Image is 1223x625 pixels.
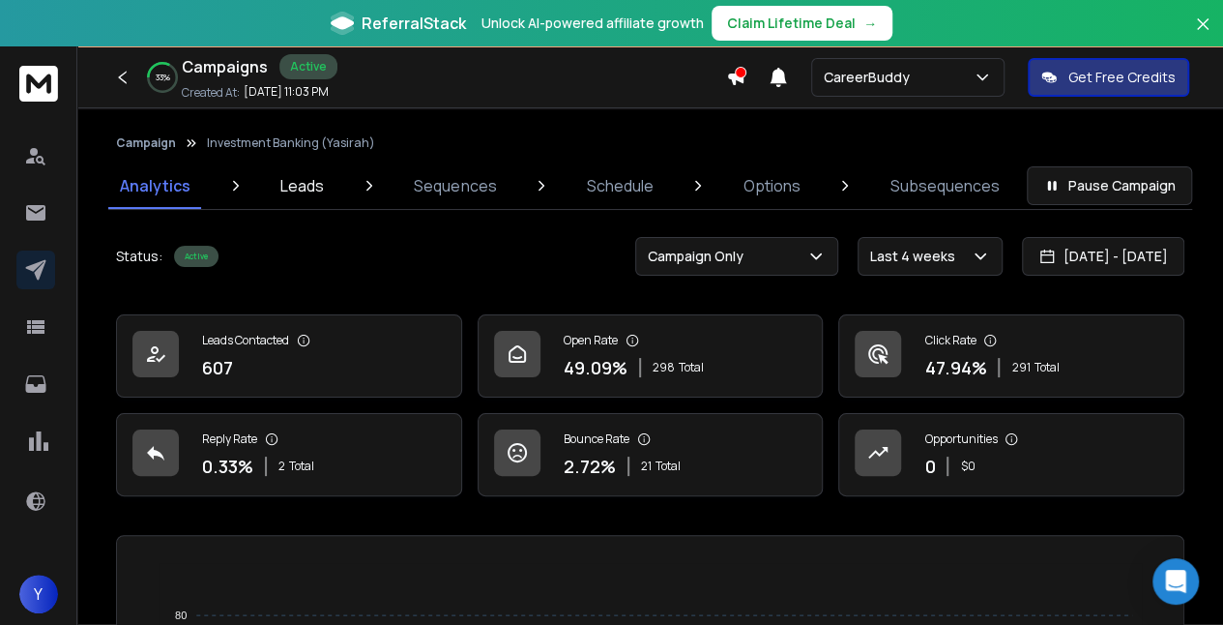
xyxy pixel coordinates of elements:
p: Analytics [120,174,190,197]
a: Analytics [108,163,202,209]
span: 21 [641,459,652,474]
button: Claim Lifetime Deal→ [712,6,892,41]
div: Active [174,246,218,267]
button: [DATE] - [DATE] [1022,237,1184,276]
div: Open Intercom Messenger [1152,558,1199,605]
a: Leads [269,163,335,209]
span: 298 [653,360,675,375]
p: $ 0 [960,459,975,474]
p: 0.33 % [202,453,253,480]
p: Schedule [587,174,654,197]
span: 291 [1011,360,1030,375]
a: Options [732,163,812,209]
button: Campaign [116,135,176,151]
p: Campaign Only [648,247,751,266]
button: Get Free Credits [1028,58,1189,97]
p: Subsequences [890,174,1000,197]
p: 49.09 % [564,354,627,381]
a: Sequences [402,163,508,209]
span: Total [655,459,681,474]
a: Bounce Rate2.72%21Total [478,413,824,496]
p: 33 % [156,72,170,83]
p: Status: [116,247,162,266]
p: 2.72 % [564,453,616,480]
a: Opportunities0$0 [838,413,1184,496]
p: Investment Banking (Yasirah) [207,135,375,151]
p: 0 [924,453,935,480]
span: Total [1034,360,1059,375]
p: Leads Contacted [202,333,289,348]
a: Leads Contacted607 [116,314,462,398]
a: Reply Rate0.33%2Total [116,413,462,496]
span: Total [679,360,704,375]
p: Options [743,174,801,197]
p: Get Free Credits [1068,68,1176,87]
p: Leads [280,174,324,197]
p: Unlock AI-powered affiliate growth [481,14,704,33]
p: Created At: [182,85,240,101]
p: Last 4 weeks [870,247,963,266]
span: Total [289,459,314,474]
button: Pause Campaign [1027,166,1192,205]
div: Active [279,54,337,79]
button: Y [19,575,58,613]
tspan: 80 [175,610,187,621]
p: Opportunities [924,432,997,447]
button: Close banner [1190,12,1215,58]
p: Bounce Rate [564,432,629,447]
p: Open Rate [564,333,618,348]
a: Open Rate49.09%298Total [478,314,824,398]
a: Subsequences [879,163,1011,209]
p: Click Rate [924,333,975,348]
p: [DATE] 11:03 PM [244,84,329,100]
p: 607 [202,354,233,381]
p: Sequences [414,174,496,197]
a: Schedule [575,163,665,209]
span: ReferralStack [362,12,466,35]
a: Click Rate47.94%291Total [838,314,1184,398]
h1: Campaigns [182,55,268,78]
p: CareerBuddy [824,68,917,87]
p: 47.94 % [924,354,986,381]
span: → [863,14,877,33]
span: 2 [278,459,285,474]
p: Reply Rate [202,432,257,447]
